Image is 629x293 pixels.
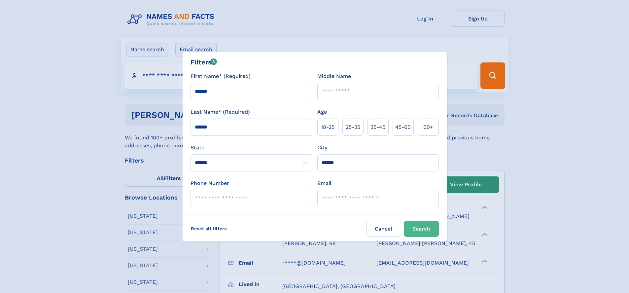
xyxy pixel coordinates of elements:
[423,123,433,131] span: 60+
[191,144,312,152] label: State
[395,123,411,131] span: 45‑60
[317,108,327,116] label: Age
[370,123,385,131] span: 35‑45
[321,123,334,131] span: 18‑25
[191,72,251,80] label: First Name* (Required)
[366,221,401,237] label: Cancel
[191,179,229,187] label: Phone Number
[317,72,351,80] label: Middle Name
[191,108,250,116] label: Last Name* (Required)
[404,221,439,237] button: Search
[346,123,360,131] span: 25‑35
[187,221,231,237] label: Reset all filters
[191,57,217,67] div: Filters
[317,179,332,187] label: Email
[317,144,327,152] label: City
